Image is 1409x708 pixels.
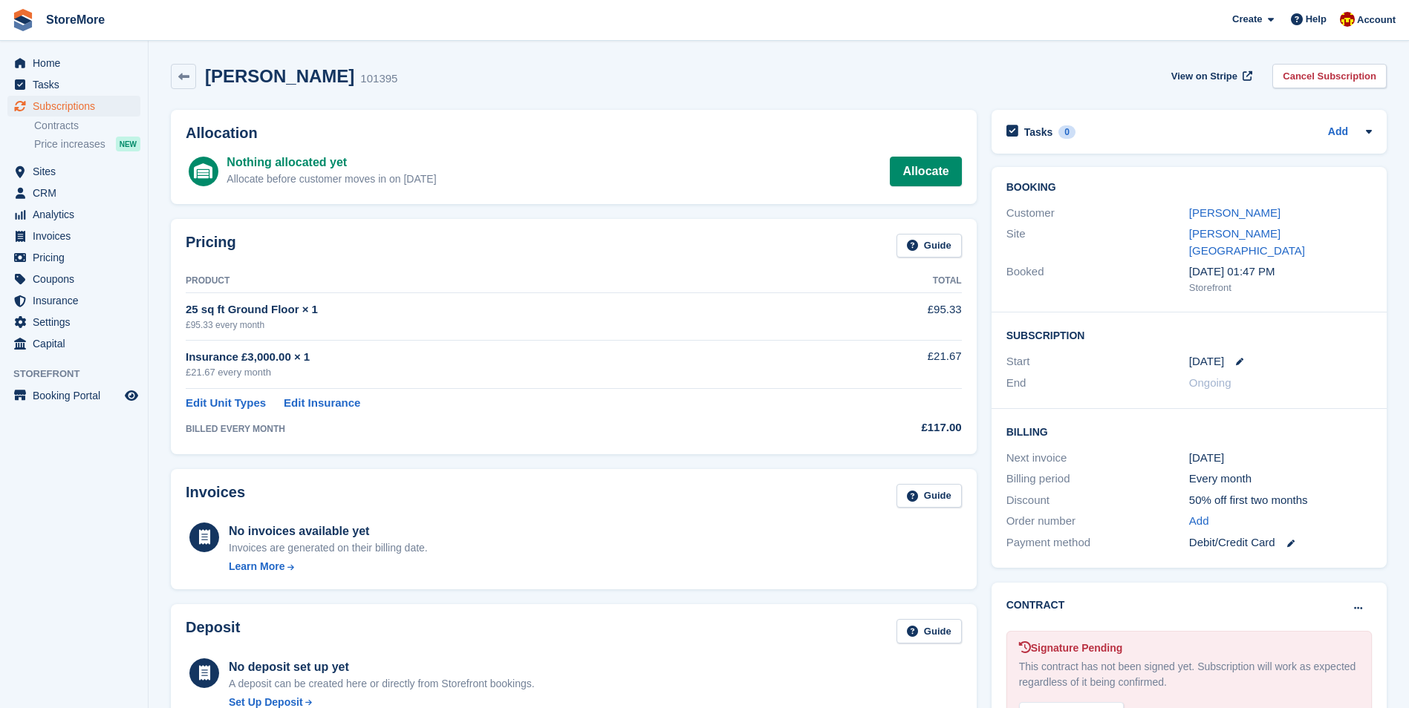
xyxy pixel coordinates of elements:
h2: Contract [1006,597,1065,613]
a: menu [7,204,140,225]
div: Learn More [229,559,284,574]
div: 50% off first two months [1189,492,1372,509]
time: 2025-08-22 00:00:00 UTC [1189,353,1224,370]
a: menu [7,183,140,203]
span: Insurance [33,290,122,311]
span: Account [1357,13,1396,27]
td: £95.33 [816,293,962,340]
div: No invoices available yet [229,522,428,540]
span: Ongoing [1189,376,1231,389]
h2: Subscription [1006,327,1372,342]
span: Pricing [33,247,122,268]
a: Add [1328,124,1348,141]
span: Sites [33,161,122,182]
img: stora-icon-8386f47178a22dfd0bd8f6a31ec36ba5ce8667c1dd55bd0f319d3a0aa187defe.svg [12,9,34,31]
div: Discount [1006,492,1189,509]
div: 0 [1058,125,1076,139]
span: Subscriptions [33,96,122,117]
span: Settings [33,312,122,332]
span: Help [1306,12,1327,27]
a: menu [7,226,140,246]
div: Booked [1006,263,1189,295]
h2: Pricing [186,234,236,258]
a: Cancel Subscription [1272,64,1387,88]
div: £21.67 every month [186,365,816,380]
span: Capital [33,333,122,354]
div: BILLED EVERY MONTH [186,422,816,436]
a: [PERSON_NAME][GEOGRAPHIC_DATA] [1189,227,1305,257]
div: Payment method [1006,534,1189,551]
a: Allocate [890,157,961,186]
span: Create [1232,12,1262,27]
a: menu [7,290,140,311]
div: Customer [1006,205,1189,222]
h2: Deposit [186,619,240,643]
div: Site [1006,226,1189,259]
a: menu [7,96,140,117]
img: Store More Team [1340,12,1355,27]
span: CRM [33,183,122,203]
div: £95.33 every month [186,318,816,332]
div: Signature Pending [1019,640,1359,656]
span: Booking Portal [33,385,122,406]
a: Guide [897,619,962,643]
a: StoreMore [40,7,111,32]
td: £21.67 [816,340,962,388]
div: NEW [116,137,140,151]
div: 101395 [360,71,397,88]
div: Insurance £3,000.00 × 1 [186,349,816,366]
a: [PERSON_NAME] [1189,206,1281,219]
h2: [PERSON_NAME] [205,66,354,86]
a: Guide [897,234,962,258]
a: Edit Insurance [284,395,360,412]
a: Edit Unit Types [186,395,266,412]
span: Price increases [34,137,105,151]
div: Order number [1006,513,1189,530]
span: Tasks [33,74,122,95]
h2: Tasks [1024,125,1053,139]
div: Nothing allocated yet [227,154,436,171]
span: Home [33,53,122,73]
a: Price increases NEW [34,136,140,152]
div: [DATE] [1189,450,1372,467]
a: menu [7,161,140,182]
a: menu [7,312,140,332]
div: 25 sq ft Ground Floor × 1 [186,301,816,318]
div: Invoices are generated on their billing date. [229,540,428,556]
a: menu [7,385,140,406]
a: Contracts [34,119,140,133]
th: Product [186,269,816,293]
div: Billing period [1006,471,1189,488]
a: View on Stripe [1165,64,1255,88]
div: Start [1006,353,1189,370]
div: £117.00 [816,419,962,436]
div: Allocate before customer moves in on [DATE] [227,171,436,187]
a: menu [7,53,140,73]
h2: Invoices [186,484,245,508]
a: Learn More [229,559,428,574]
a: Preview store [123,387,140,404]
div: Next invoice [1006,450,1189,467]
div: Debit/Credit Card [1189,534,1372,551]
div: [DATE] 01:47 PM [1189,263,1372,281]
a: menu [7,247,140,268]
h2: Billing [1006,424,1372,439]
span: Invoices [33,226,122,246]
div: This contract has not been signed yet. Subscription will work as expected regardless of it being ... [1019,659,1359,690]
div: Every month [1189,471,1372,488]
span: View on Stripe [1171,69,1237,84]
span: Storefront [13,367,148,381]
div: No deposit set up yet [229,658,535,676]
a: menu [7,333,140,354]
div: Storefront [1189,281,1372,295]
span: Coupons [33,269,122,289]
span: Analytics [33,204,122,225]
h2: Booking [1006,182,1372,194]
h2: Allocation [186,125,962,142]
th: Total [816,269,962,293]
a: menu [7,74,140,95]
a: Add [1189,513,1209,530]
div: End [1006,375,1189,392]
a: Guide [897,484,962,508]
a: menu [7,269,140,289]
